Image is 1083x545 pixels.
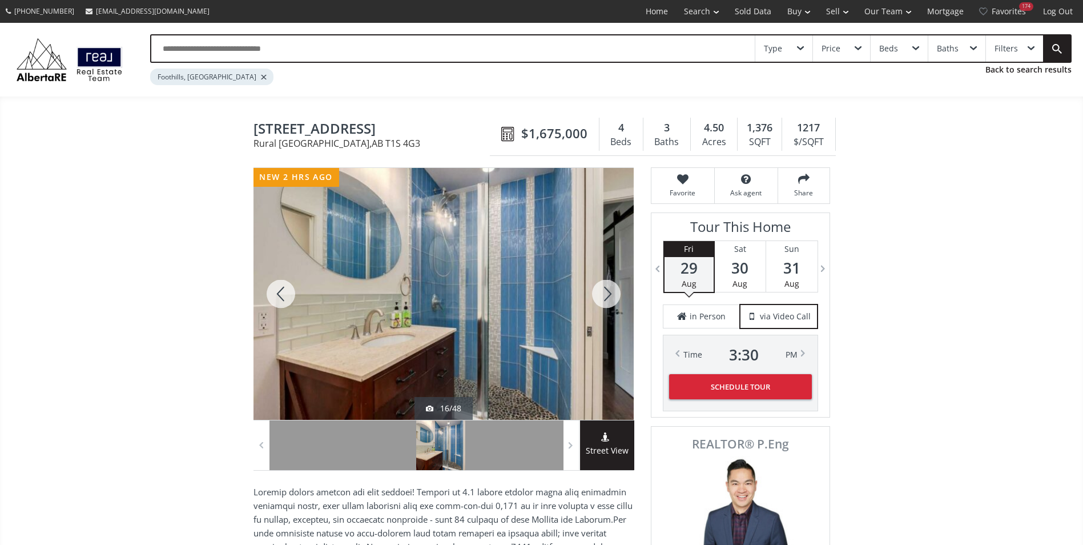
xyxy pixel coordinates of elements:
span: 29 [665,260,714,276]
div: SQFT [743,134,776,151]
div: Beds [605,134,637,151]
span: 3 : 30 [729,347,759,363]
span: Rural [GEOGRAPHIC_DATA] , AB T1S 4G3 [253,139,496,148]
span: REALTOR® P.Eng [664,438,817,450]
div: Baths [649,134,685,151]
div: 4 [605,121,637,135]
div: Time PM [683,347,798,363]
span: Ask agent [720,188,772,198]
span: [PHONE_NUMBER] [14,6,74,16]
div: Baths [937,45,959,53]
a: [EMAIL_ADDRESS][DOMAIN_NAME] [80,1,215,22]
span: 30 [715,260,766,276]
span: Share [784,188,824,198]
span: [EMAIL_ADDRESS][DOMAIN_NAME] [96,6,210,16]
div: 174 [1019,2,1033,11]
span: $1,675,000 [521,125,587,142]
div: Beds [879,45,898,53]
span: Street View [580,444,634,458]
div: Filters [995,45,1018,53]
span: Favorite [657,188,708,198]
div: 119016 273 Avenue East Rural Foothills County, AB T1S 4G3 - Photo 16 of 48 [253,168,634,420]
div: $/SQFT [788,134,829,151]
div: 4.50 [696,121,731,135]
a: Back to search results [985,64,1072,75]
span: Aug [784,278,799,289]
h3: Tour This Home [663,219,818,241]
div: 3 [649,121,685,135]
span: Aug [682,278,696,289]
div: new 2 hrs ago [253,168,339,187]
div: Type [764,45,782,53]
div: Acres [696,134,731,151]
img: Logo [11,35,127,84]
span: Aug [732,278,747,289]
div: Sat [715,241,766,257]
span: 1,376 [747,121,772,135]
div: 1217 [788,121,829,135]
div: Sun [766,241,818,257]
div: Fri [665,241,714,257]
span: 119016 273 Avenue East [253,121,496,139]
div: 16/48 [426,403,461,414]
span: in Person [690,311,726,322]
button: Schedule Tour [669,374,812,399]
div: Price [822,45,840,53]
span: via Video Call [760,311,811,322]
div: Foothills, [GEOGRAPHIC_DATA] [150,69,273,85]
span: 31 [766,260,818,276]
